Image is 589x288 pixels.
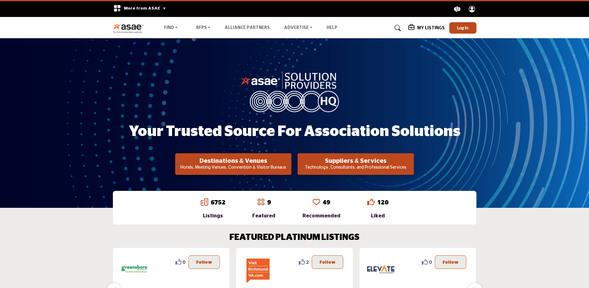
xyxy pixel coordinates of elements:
[323,200,330,206] a: 49
[457,25,468,30] span: Log In
[417,25,445,31] h5: My Listings
[177,157,290,165] h2: Destinations & Venues
[121,255,148,283] img: Greensboro Area CVB
[449,22,476,34] button: Log In
[177,165,290,171] p: Hotels, Meeting Venues, Convention & Visitor Bureaus
[252,212,275,220] div: Featured
[196,259,212,265] p: Follow
[124,6,166,10] span: More from ASAE
[408,24,445,32] div: My Listings
[201,212,225,220] div: Listings
[113,23,147,33] img: Site Logo
[299,165,412,171] p: Technology, Consultants, and Professional Services
[306,259,309,265] span: 2
[377,200,388,206] a: 120
[367,212,388,220] div: Liked
[192,24,215,32] a: RFPs
[280,24,317,32] a: Advertise
[443,259,459,265] p: Follow
[267,200,271,206] a: 9
[244,255,271,283] img: Richmond Region Tourism
[319,259,336,265] p: Follow
[435,255,466,269] button: Follow
[298,153,414,175] button: Suppliers & Services Technology, Consultants, and Professional Services
[313,198,320,207] a: Go to Recommended
[183,259,185,265] span: 0
[257,198,265,207] a: Go to Featured
[241,71,348,112] img: image
[224,26,270,30] a: Alliance Partners
[389,23,405,33] a: Search
[303,212,340,220] div: Recommended
[175,153,291,175] button: Destinations & Venues Hotels, Meeting Venues, Convention & Visitor Bureaus
[367,198,375,206] i: Go to Liked
[160,24,182,32] a: Find
[367,255,395,283] img: Elevate Management Company
[109,1,170,17] div: More from ASAE
[299,157,412,165] h2: Suppliers & Services
[129,122,460,141] h1: Your Trusted Source for Association Solutions
[327,26,337,30] a: Help
[188,255,220,269] button: Follow
[229,232,360,243] h2: FEATURED PLATINUM LISTINGS
[312,255,343,269] button: Follow
[429,259,432,265] span: 0
[211,200,225,206] a: 6752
